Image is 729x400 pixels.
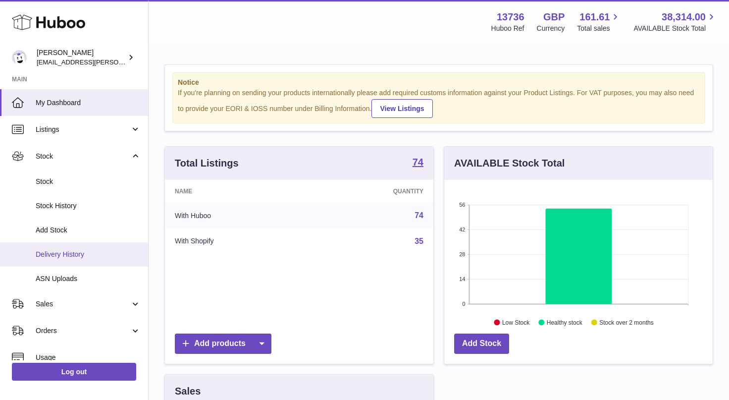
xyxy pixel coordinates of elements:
text: 14 [459,276,465,282]
span: My Dashboard [36,98,141,108]
text: Healthy stock [547,319,583,326]
span: Orders [36,326,130,336]
h3: Total Listings [175,157,239,170]
span: AVAILABLE Stock Total [633,24,717,33]
text: 56 [459,202,465,208]
div: If you're planning on sending your products internationally please add required customs informati... [178,88,700,118]
th: Quantity [310,180,433,203]
a: Add products [175,334,271,354]
span: Stock [36,152,130,161]
strong: GBP [543,10,565,24]
text: 42 [459,227,465,232]
span: Usage [36,353,141,362]
text: Stock over 2 months [599,319,653,326]
span: Stock History [36,201,141,211]
h3: Sales [175,385,201,398]
img: horia@orea.uk [12,50,27,65]
span: 161.61 [579,10,610,24]
span: ASN Uploads [36,274,141,284]
a: 35 [415,237,423,245]
span: Total sales [577,24,621,33]
a: 74 [413,157,423,169]
span: Listings [36,125,130,134]
th: Name [165,180,310,203]
span: [EMAIL_ADDRESS][PERSON_NAME][DOMAIN_NAME] [37,58,199,66]
a: View Listings [371,99,432,118]
a: 161.61 Total sales [577,10,621,33]
text: 0 [462,301,465,307]
a: 74 [415,211,423,220]
a: Log out [12,363,136,381]
td: With Huboo [165,203,310,229]
h3: AVAILABLE Stock Total [454,157,565,170]
strong: 13736 [497,10,524,24]
span: 38,314.00 [662,10,706,24]
div: [PERSON_NAME] [37,48,126,67]
div: Huboo Ref [491,24,524,33]
text: Low Stock [502,319,530,326]
a: 38,314.00 AVAILABLE Stock Total [633,10,717,33]
strong: 74 [413,157,423,167]
span: Delivery History [36,250,141,259]
span: Add Stock [36,226,141,235]
td: With Shopify [165,229,310,254]
span: Stock [36,177,141,186]
div: Currency [537,24,565,33]
span: Sales [36,299,130,309]
text: 28 [459,251,465,257]
a: Add Stock [454,334,509,354]
strong: Notice [178,78,700,87]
